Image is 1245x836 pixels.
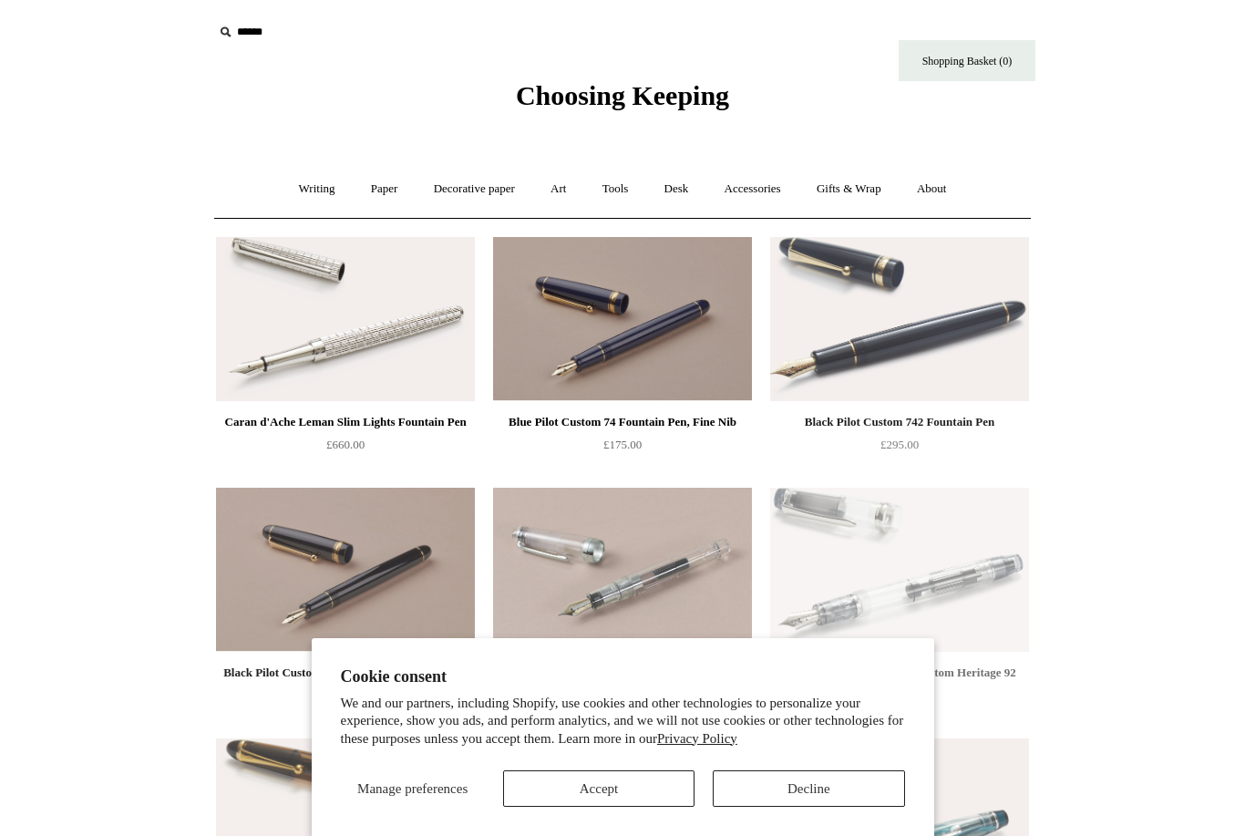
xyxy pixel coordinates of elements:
span: £660.00 [326,438,365,451]
a: Blue Pilot Custom 74 Fountain Pen, Fine Nib Blue Pilot Custom 74 Fountain Pen, Fine Nib [493,237,752,401]
a: Privacy Policy [657,731,737,746]
img: Black Pilot Custom 74 Fountain Pen, Extra Fine Nib [216,488,475,652]
a: About [900,165,963,213]
a: Writing [283,165,352,213]
span: Manage preferences [357,781,468,796]
a: Demonstrator Clear Sailor Pro Gear 21k MF Fountain Pen Demonstrator Clear Sailor Pro Gear 21k MF ... [493,488,752,652]
div: Black Pilot Custom 742 Fountain Pen [775,411,1024,433]
button: Manage preferences [341,770,485,807]
div: Blue Pilot Custom 74 Fountain Pen, Fine Nib [498,411,747,433]
a: Black Pilot Custom 742 Fountain Pen £295.00 [770,411,1029,486]
button: Decline [713,770,904,807]
a: Decorative paper [417,165,531,213]
a: Blue Pilot Custom 74 Fountain Pen, Fine Nib £175.00 [493,411,752,486]
button: Accept [503,770,695,807]
a: Black Pilot Custom 742 Fountain Pen Black Pilot Custom 742 Fountain Pen [770,237,1029,401]
p: We and our partners, including Shopify, use cookies and other technologies to personalize your ex... [341,695,905,748]
img: Demonstrator Clear Sailor Pro Gear 21k MF Fountain Pen [493,488,752,652]
a: Tools [586,165,645,213]
span: Choosing Keeping [516,80,729,110]
a: Caran d'Ache Leman Slim Lights Fountain Pen £660.00 [216,411,475,486]
img: Caran d'Ache Leman Slim Lights Fountain Pen [216,237,475,401]
div: Black Pilot Custom 74 Fountain Pen, Extra Fine Nib [221,662,470,706]
a: Paper [355,165,415,213]
span: £175.00 [603,438,642,451]
a: Accessories [708,165,797,213]
div: Caran d'Ache Leman Slim Lights Fountain Pen [221,411,470,433]
a: Clear Demonstrator Pilot Custom Heritage 92 Fountain Pen Clear Demonstrator Pilot Custom Heritage... [770,488,1029,652]
h2: Cookie consent [341,667,905,686]
a: Black Pilot Custom 74 Fountain Pen, Extra Fine Nib Black Pilot Custom 74 Fountain Pen, Extra Fine... [216,488,475,652]
span: £295.00 [880,438,919,451]
img: Clear Demonstrator Pilot Custom Heritage 92 Fountain Pen [770,488,1029,652]
a: Black Pilot Custom 74 Fountain Pen, Extra Fine Nib £175.00 [216,662,475,737]
a: Art [534,165,582,213]
img: Black Pilot Custom 742 Fountain Pen [770,237,1029,401]
img: Blue Pilot Custom 74 Fountain Pen, Fine Nib [493,237,752,401]
a: Gifts & Wrap [800,165,898,213]
a: Shopping Basket (0) [899,40,1035,81]
a: Caran d'Ache Leman Slim Lights Fountain Pen Caran d'Ache Leman Slim Lights Fountain Pen [216,237,475,401]
a: Desk [648,165,705,213]
a: Choosing Keeping [516,95,729,108]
